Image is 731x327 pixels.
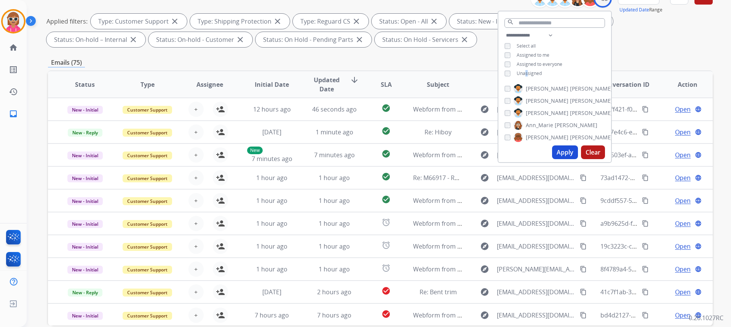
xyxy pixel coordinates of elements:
[216,219,225,228] mat-icon: person_add
[381,104,391,113] mat-icon: check_circle
[188,284,204,300] button: +
[497,311,575,320] span: [EMAIL_ADDRESS][DOMAIN_NAME]
[262,128,281,136] span: [DATE]
[580,289,587,295] mat-icon: content_copy
[460,35,469,44] mat-icon: close
[695,106,702,113] mat-icon: language
[381,195,391,204] mat-icon: check_circle
[190,14,290,29] div: Type: Shipping Protection
[497,105,575,114] span: [EMAIL_ADDRESS][DOMAIN_NAME]
[555,121,597,129] span: [PERSON_NAME]
[413,265,680,273] span: Webform from [PERSON_NAME][EMAIL_ADDRESS][PERSON_NAME][DOMAIN_NAME] on [DATE]
[9,109,18,118] mat-icon: inbox
[255,80,289,89] span: Initial Date
[123,312,172,320] span: Customer Support
[675,150,691,160] span: Open
[413,151,586,159] span: Webform from [EMAIL_ADDRESS][DOMAIN_NAME] on [DATE]
[381,172,391,181] mat-icon: check_circle
[216,265,225,274] mat-icon: person_add
[355,35,364,44] mat-icon: close
[256,196,287,205] span: 1 hour ago
[480,311,489,320] mat-icon: explore
[425,128,452,136] span: Re: Hiboy
[381,126,391,136] mat-icon: check_circle
[570,134,613,141] span: [PERSON_NAME]
[194,128,198,137] span: +
[350,75,359,85] mat-icon: arrow_downward
[675,311,691,320] span: Open
[675,105,691,114] span: Open
[194,173,198,182] span: +
[3,11,24,32] img: avatar
[675,128,691,137] span: Open
[689,313,723,322] p: 0.20.1027RC
[188,147,204,163] button: +
[67,106,103,114] span: New - Initial
[188,170,204,185] button: +
[497,196,575,205] span: [EMAIL_ADDRESS][DOMAIN_NAME]
[600,196,716,205] span: 9cddf557-5d68-4ee7-8d8c-8702c79c1074
[216,128,225,137] mat-icon: person_add
[196,80,223,89] span: Assignee
[517,43,536,49] span: Select all
[273,17,282,26] mat-icon: close
[600,288,716,296] span: 41c7f1ab-3df6-4265-8510-9b94e655148d
[480,128,489,137] mat-icon: explore
[253,105,291,113] span: 12 hours ago
[497,242,575,251] span: [EMAIL_ADDRESS][DOMAIN_NAME]
[148,32,252,47] div: Status: On-hold - Customer
[9,43,18,52] mat-icon: home
[75,80,95,89] span: Status
[317,288,351,296] span: 2 hours ago
[695,174,702,181] mat-icon: language
[67,152,103,160] span: New - Initial
[9,65,18,74] mat-icon: list_alt
[600,242,717,250] span: 19c3223c-c3c6-499e-9027-88aec613b6ed
[194,265,198,274] span: +
[140,80,155,89] span: Type
[429,17,439,26] mat-icon: close
[312,105,357,113] span: 46 seconds ago
[129,35,138,44] mat-icon: close
[642,197,649,204] mat-icon: content_copy
[194,105,198,114] span: +
[600,311,717,319] span: bd4d2127-d4b3-49a7-8b6c-1fbc0930c6ca
[570,97,613,105] span: [PERSON_NAME]
[619,7,649,13] button: Updated Date
[319,196,350,205] span: 1 hour ago
[216,150,225,160] mat-icon: person_add
[236,35,245,44] mat-icon: close
[67,220,103,228] span: New - Initial
[194,242,198,251] span: +
[695,220,702,227] mat-icon: language
[188,239,204,254] button: +
[580,243,587,250] mat-icon: content_copy
[526,85,568,93] span: [PERSON_NAME]
[67,243,103,251] span: New - Initial
[256,265,287,273] span: 1 hour ago
[293,14,369,29] div: Type: Reguard CS
[91,14,187,29] div: Type: Customer Support
[67,312,103,320] span: New - Initial
[319,219,350,228] span: 1 hour ago
[580,220,587,227] mat-icon: content_copy
[46,17,88,26] p: Applied filters:
[642,174,649,181] mat-icon: content_copy
[194,287,198,297] span: +
[216,287,225,297] mat-icon: person_add
[497,265,575,274] span: [PERSON_NAME][EMAIL_ADDRESS][PERSON_NAME][DOMAIN_NAME]
[600,174,715,182] span: 73ad1472-0ed3-4360-a8a3-250f782f53a8
[480,150,489,160] mat-icon: explore
[675,287,691,297] span: Open
[381,286,391,295] mat-icon: check_circle
[194,196,198,205] span: +
[580,174,587,181] mat-icon: content_copy
[314,151,355,159] span: 7 minutes ago
[123,129,172,137] span: Customer Support
[497,150,575,160] span: [EMAIL_ADDRESS][DOMAIN_NAME]
[517,61,562,67] span: Assigned to everyone
[600,219,714,228] span: a9b9625d-fc93-4741-99f5-1fe5ed8846cd
[570,109,613,117] span: [PERSON_NAME]
[600,265,717,273] span: 8f4789a4-51c9-4abe-aa8e-ec48759d0d9e
[188,308,204,323] button: +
